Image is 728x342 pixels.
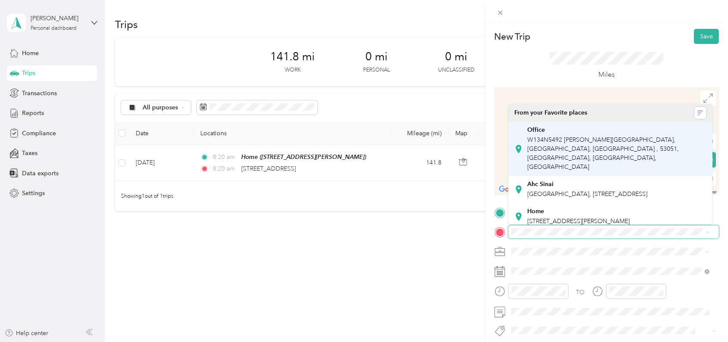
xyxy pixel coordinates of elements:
[527,136,679,171] span: W134N5492 [PERSON_NAME][GEOGRAPHIC_DATA], [GEOGRAPHIC_DATA], [GEOGRAPHIC_DATA] , 53051, [GEOGRAPH...
[576,288,585,297] div: TO
[694,29,719,44] button: Save
[527,218,630,225] span: [STREET_ADDRESS][PERSON_NAME]
[497,184,525,195] img: Google
[514,109,587,117] span: From your Favorite places
[497,184,525,195] a: Open this area in Google Maps (opens a new window)
[680,294,728,342] iframe: Everlance-gr Chat Button Frame
[527,126,545,134] strong: Office
[527,180,554,188] strong: Ahc Sinai
[598,69,615,80] p: Miles
[527,190,647,198] span: [GEOGRAPHIC_DATA], [STREET_ADDRESS]
[527,208,544,215] strong: Home
[495,31,531,43] p: New Trip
